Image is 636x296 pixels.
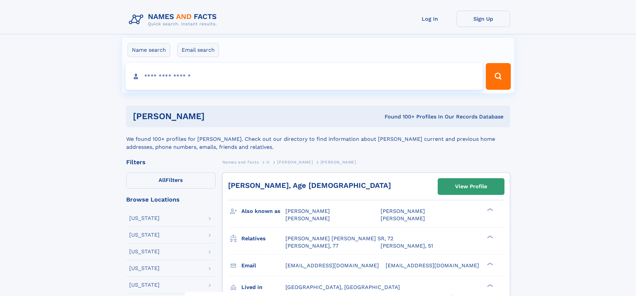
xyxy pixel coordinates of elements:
[241,260,285,271] h3: Email
[129,249,160,254] div: [US_STATE]
[386,262,479,269] span: [EMAIL_ADDRESS][DOMAIN_NAME]
[285,235,393,242] a: [PERSON_NAME] [PERSON_NAME] SR, 72
[457,11,510,27] a: Sign Up
[126,173,216,189] label: Filters
[485,235,493,239] div: ❯
[381,242,433,250] a: [PERSON_NAME], 51
[485,283,493,288] div: ❯
[128,43,170,57] label: Name search
[266,160,270,165] span: H
[485,208,493,212] div: ❯
[126,127,510,151] div: We found 100+ profiles for [PERSON_NAME]. Check out our directory to find information about [PERS...
[126,63,483,90] input: search input
[285,208,330,214] span: [PERSON_NAME]
[126,197,216,203] div: Browse Locations
[285,284,400,290] span: [GEOGRAPHIC_DATA], [GEOGRAPHIC_DATA]
[129,282,160,288] div: [US_STATE]
[438,179,504,195] a: View Profile
[222,158,259,166] a: Names and Facts
[381,215,425,222] span: [PERSON_NAME]
[177,43,219,57] label: Email search
[228,181,391,190] a: [PERSON_NAME], Age [DEMOGRAPHIC_DATA]
[381,208,425,214] span: [PERSON_NAME]
[455,179,487,194] div: View Profile
[129,216,160,221] div: [US_STATE]
[294,113,503,120] div: Found 100+ Profiles In Our Records Database
[285,215,330,222] span: [PERSON_NAME]
[241,233,285,244] h3: Relatives
[277,160,313,165] span: [PERSON_NAME]
[285,262,379,269] span: [EMAIL_ADDRESS][DOMAIN_NAME]
[133,112,295,120] h1: [PERSON_NAME]
[241,282,285,293] h3: Lived in
[129,232,160,238] div: [US_STATE]
[126,159,216,165] div: Filters
[486,63,510,90] button: Search Button
[126,11,222,29] img: Logo Names and Facts
[277,158,313,166] a: [PERSON_NAME]
[241,206,285,217] h3: Also known as
[403,11,457,27] a: Log In
[129,266,160,271] div: [US_STATE]
[321,160,356,165] span: [PERSON_NAME]
[485,262,493,266] div: ❯
[266,158,270,166] a: H
[159,177,166,183] span: All
[285,242,339,250] a: [PERSON_NAME], 77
